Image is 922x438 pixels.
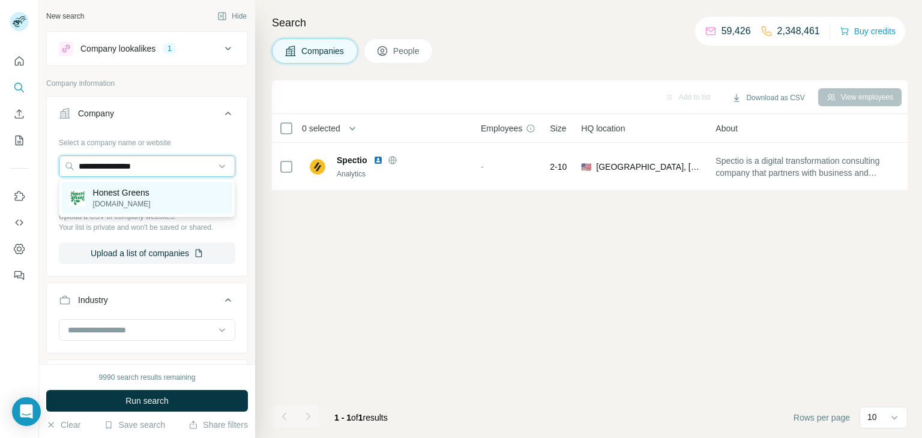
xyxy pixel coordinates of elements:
[163,43,176,54] div: 1
[10,130,29,151] button: My lists
[10,185,29,207] button: Use Surfe on LinkedIn
[78,294,108,306] div: Industry
[47,286,247,319] button: Industry
[80,43,155,55] div: Company lookalikes
[596,161,701,173] span: [GEOGRAPHIC_DATA], [US_STATE]
[351,413,358,422] span: of
[334,413,351,422] span: 1 - 1
[373,155,383,165] img: LinkedIn logo
[209,7,255,25] button: Hide
[777,24,820,38] p: 2,348,461
[867,411,877,423] p: 10
[104,419,165,431] button: Save search
[47,34,247,63] button: Company lookalikes1
[46,78,248,89] p: Company information
[188,419,248,431] button: Share filters
[334,413,388,422] span: results
[10,265,29,286] button: Feedback
[47,362,247,391] button: HQ location
[722,24,751,38] p: 59,426
[581,122,625,134] span: HQ location
[69,190,86,206] img: Honest Greens
[302,122,340,134] span: 0 selected
[716,155,893,179] span: Spectio is a digital transformation consulting company that partners with business and technical ...
[481,162,484,172] span: -
[59,222,235,233] p: Your list is private and won't be saved or shared.
[99,372,196,383] div: 9990 search results remaining
[393,45,421,57] span: People
[125,395,169,407] span: Run search
[337,154,367,166] span: Spectio
[47,99,247,133] button: Company
[308,157,327,176] img: Logo of Spectio
[93,187,151,199] p: Honest Greens
[550,122,566,134] span: Size
[59,242,235,264] button: Upload a list of companies
[272,14,908,31] h4: Search
[794,412,850,424] span: Rows per page
[840,23,896,40] button: Buy credits
[481,122,522,134] span: Employees
[581,161,591,173] span: 🇺🇸
[337,169,466,179] div: Analytics
[10,238,29,260] button: Dashboard
[550,161,567,173] span: 2-10
[10,212,29,233] button: Use Surfe API
[301,45,345,57] span: Companies
[358,413,363,422] span: 1
[10,77,29,98] button: Search
[10,50,29,72] button: Quick start
[93,199,151,209] p: [DOMAIN_NAME]
[78,107,114,119] div: Company
[46,419,80,431] button: Clear
[12,397,41,426] div: Open Intercom Messenger
[10,103,29,125] button: Enrich CSV
[723,89,813,107] button: Download as CSV
[716,122,738,134] span: About
[46,11,84,22] div: New search
[46,390,248,412] button: Run search
[59,133,235,148] div: Select a company name or website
